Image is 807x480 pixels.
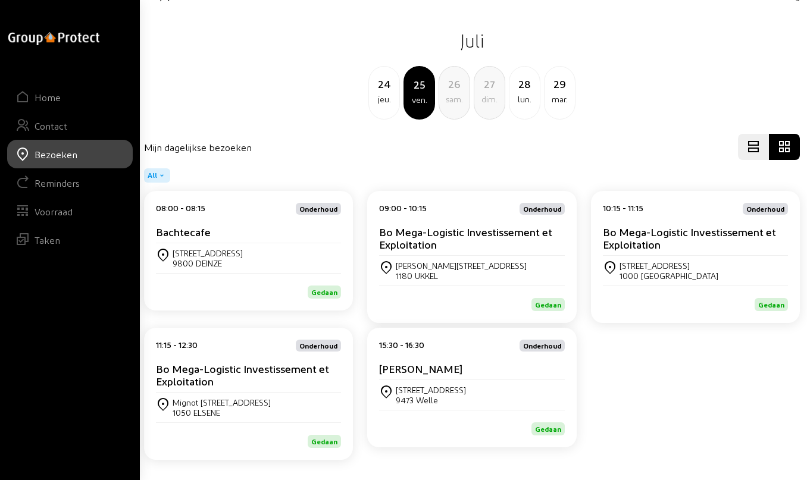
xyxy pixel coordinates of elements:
div: 24 [369,76,399,92]
div: [PERSON_NAME][STREET_ADDRESS] [396,261,527,271]
div: 10:15 - 11:15 [603,203,643,215]
cam-card-title: Bachtecafe [156,225,211,238]
div: dim. [474,92,505,106]
div: [STREET_ADDRESS] [620,261,718,271]
div: 15:30 - 16:30 [379,340,424,352]
span: Onderhoud [523,342,561,349]
span: Gedaan [535,425,561,433]
h2: Juli [144,26,800,55]
div: 25 [405,76,434,93]
div: 27 [474,76,505,92]
div: jeu. [369,92,399,106]
div: Voorraad [35,206,73,217]
div: Taken [35,234,60,246]
span: All [148,171,157,180]
a: Bezoeken [7,140,133,168]
div: Home [35,92,61,103]
div: Reminders [35,177,80,189]
div: 09:00 - 10:15 [379,203,427,215]
span: Onderhoud [299,342,337,349]
div: 1000 [GEOGRAPHIC_DATA] [620,271,718,281]
div: 08:00 - 08:15 [156,203,205,215]
div: 9473 Welle [396,395,466,405]
div: [STREET_ADDRESS] [173,248,243,258]
div: 29 [545,76,575,92]
a: Home [7,83,133,111]
a: Taken [7,225,133,254]
div: Contact [35,120,67,131]
div: 1180 UKKEL [396,271,527,281]
span: Gedaan [311,288,337,296]
cam-card-title: Bo Mega-Logistic Investissement et Exploitation [156,362,329,387]
div: sam. [439,92,470,106]
div: [STREET_ADDRESS] [396,385,466,395]
div: Bezoeken [35,149,77,160]
div: 1050 ELSENE [173,407,271,418]
a: Voorraad [7,197,133,225]
cam-card-title: [PERSON_NAME] [379,362,462,375]
span: Onderhoud [523,205,561,212]
h4: Mijn dagelijkse bezoeken [144,142,252,153]
div: ven. [405,93,434,107]
cam-card-title: Bo Mega-Logistic Investissement et Exploitation [379,225,552,250]
span: Onderhoud [746,205,784,212]
span: Gedaan [311,437,337,446]
img: logo-oneline.png [8,32,99,45]
span: Gedaan [535,300,561,309]
div: mar. [545,92,575,106]
div: 26 [439,76,470,92]
a: Contact [7,111,133,140]
div: 11:15 - 12:30 [156,340,198,352]
div: Mignot [STREET_ADDRESS] [173,397,271,407]
a: Reminders [7,168,133,197]
span: Onderhoud [299,205,337,212]
cam-card-title: Bo Mega-Logistic Investissement et Exploitation [603,225,776,250]
div: 28 [509,76,540,92]
span: Gedaan [758,300,784,309]
div: 9800 DEINZE [173,258,243,268]
div: lun. [509,92,540,106]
